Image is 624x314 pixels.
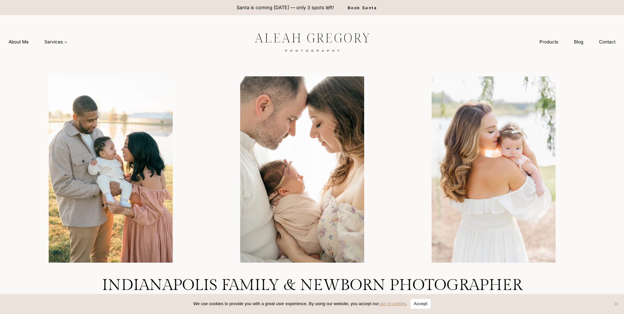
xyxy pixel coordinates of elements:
h1: Indianapolis Family & Newborn Photographer [16,276,608,295]
a: About Me [1,36,37,48]
span: No [612,301,619,307]
img: mom holding baby on shoulder looking back at the camera outdoors in Carmel, Indiana [400,76,587,263]
nav: Primary [1,36,75,48]
span: Services [44,39,67,45]
a: Contact [591,36,623,48]
a: use of cookies [379,301,406,306]
a: Services [37,36,75,48]
img: Parents holding their baby lovingly by Indianapolis newborn photographer [209,76,395,263]
a: Products [532,36,566,48]
nav: Secondary [532,36,623,48]
li: 1 of 4 [18,76,204,263]
p: Santa is coming [DATE] — only 3 spots left! [237,4,334,11]
span: We use cookies to provide you with a great user experience. By using our website, you accept our . [193,301,407,307]
img: Family enjoying a sunny day by the lake. [18,76,204,263]
div: Photo Gallery Carousel [28,76,597,263]
li: 2 of 4 [209,76,395,263]
button: Accept [411,299,431,309]
img: aleah gregory logo [238,28,386,56]
a: Blog [566,36,591,48]
li: 3 of 4 [400,76,587,263]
